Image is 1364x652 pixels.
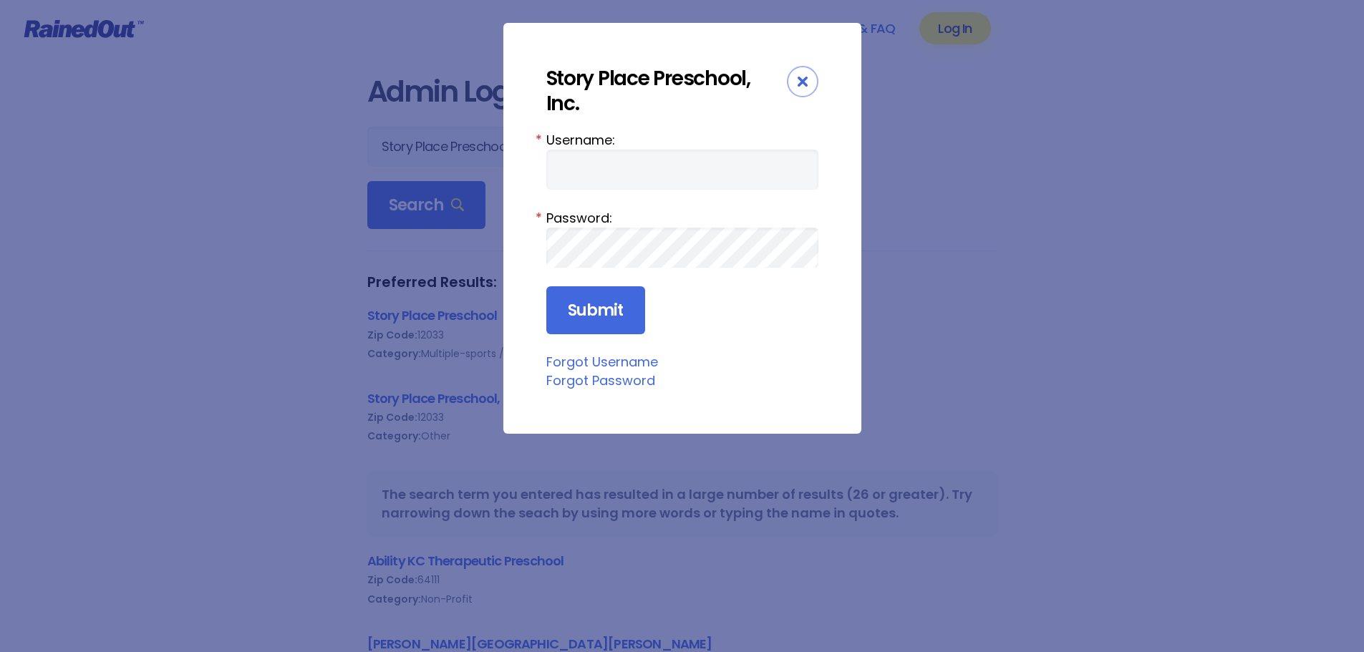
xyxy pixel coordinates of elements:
input: Submit [546,286,645,335]
a: Forgot Password [546,371,655,389]
label: Password: [546,208,818,228]
div: Story Place Preschool, Inc. [546,66,787,116]
div: Close [787,66,818,97]
label: Username: [546,130,818,150]
a: Forgot Username [546,353,658,371]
